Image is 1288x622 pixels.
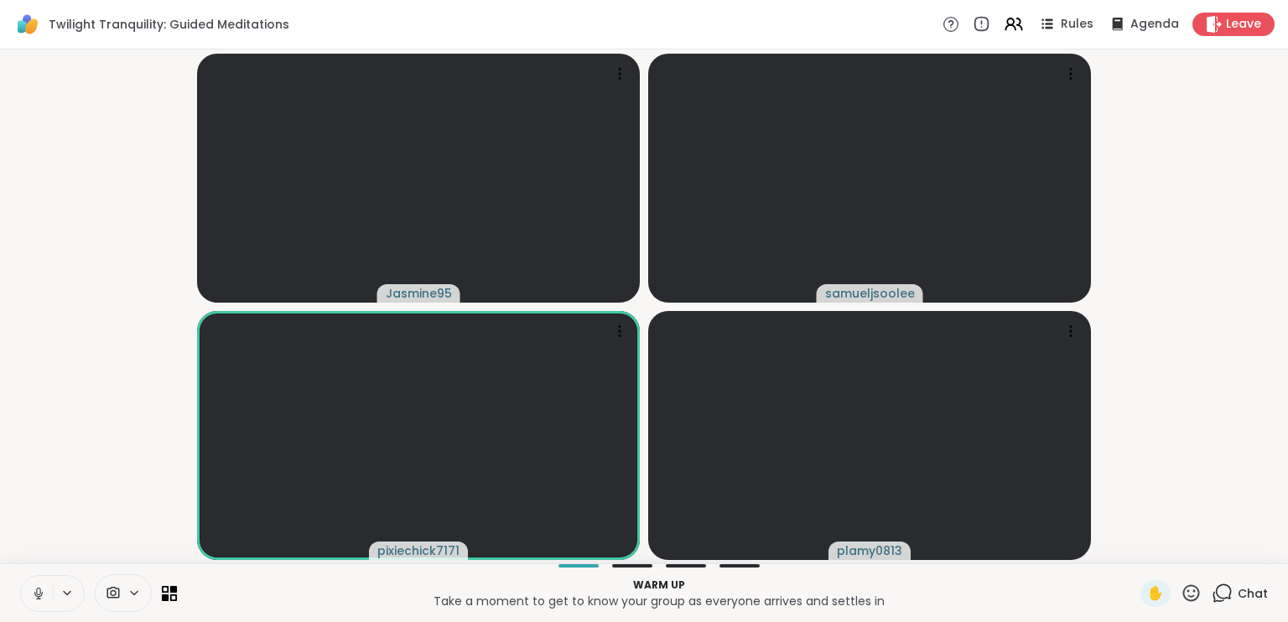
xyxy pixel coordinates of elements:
img: ShareWell Logomark [13,10,42,39]
span: Agenda [1130,16,1179,33]
span: Jasmine95 [386,285,452,302]
span: Chat [1238,585,1268,602]
span: Leave [1226,16,1261,33]
p: Warm up [187,578,1130,593]
p: Take a moment to get to know your group as everyone arrives and settles in [187,593,1130,609]
span: Rules [1061,16,1093,33]
span: samueljsoolee [825,285,915,302]
span: pixiechick7171 [377,542,460,559]
span: Twilight Tranquility: Guided Meditations [49,16,289,33]
span: plamy0813 [837,542,902,559]
span: ✋ [1147,583,1164,604]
